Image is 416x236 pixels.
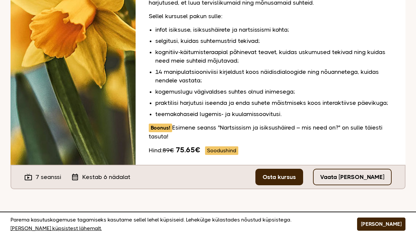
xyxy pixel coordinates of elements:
[149,12,392,20] p: Sellel kursusel pakun sulle:
[149,123,392,141] p: Esimene seanss "Nartsissism ja isiksushäired – mis need on?" on sulle täiesti tasuta!
[155,68,392,85] li: 14 manipulatsiooniviisi kirjeldust koos näidisdialoogide ning nõuannetega, kuidas nendele vastata;
[149,146,392,155] div: Hind:
[71,173,130,181] div: Kestab 6 nädalat
[11,216,341,233] p: Parema kasutuskogemuse tagamiseks kasutame sellel lehel küpsiseid. Lehekülge külastades nõustud k...
[163,147,174,154] span: 89€
[155,48,392,65] li: kognitiiv-käitumisteraapial põhinevat teavet, kuidas uskumused tekivad ning kuidas need meie suht...
[176,146,200,154] b: 75.65€
[155,37,392,45] li: selgitusi, kuidas suhtemustrid tekivad;
[155,110,392,118] li: teemakohaseid lugemis- ja kuulamissoovitusi.
[313,169,392,185] a: Vaata [PERSON_NAME]
[24,173,32,181] i: live_tv
[357,218,405,231] button: [PERSON_NAME]
[155,87,392,96] li: kogemuslugu vägivaldses suhtes olnud inimesega;
[155,25,392,34] li: infot isiksuse, isiksushäirete ja nartsissismi kohta;
[24,173,61,181] div: 7 seanssi
[255,169,303,185] a: Osta kursus
[71,173,79,181] i: calendar_month
[149,124,172,132] span: Boonus!
[11,224,102,233] a: [PERSON_NAME] küpsistest lähemalt.
[205,146,238,155] span: Soodushind
[155,99,392,107] li: praktilisi harjutusi iseenda ja enda suhete mõistmiseks koos interaktiivse päevikuga;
